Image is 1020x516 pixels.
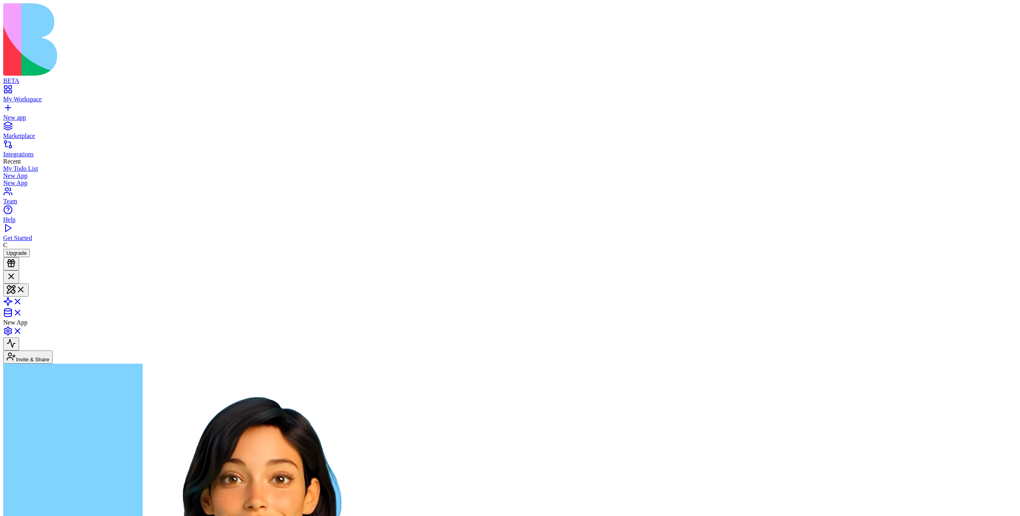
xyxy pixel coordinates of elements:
[3,165,1017,172] a: My Todo List
[3,319,27,326] span: New App
[3,77,1017,85] div: BETA
[3,198,1017,205] div: Team
[3,70,1017,85] a: BETA
[3,125,1017,140] a: Marketplace
[3,132,1017,140] div: Marketplace
[3,242,8,248] span: C
[3,3,324,76] img: logo
[3,227,1017,242] a: Get Started
[3,216,1017,223] div: Help
[3,179,1017,187] a: New App
[3,151,1017,158] div: Integrations
[3,209,1017,223] a: Help
[3,172,1017,179] a: New App
[3,114,1017,121] div: New app
[3,89,1017,103] a: My Workspace
[3,144,1017,158] a: Integrations
[3,158,21,165] span: Recent
[3,107,1017,121] a: New app
[3,96,1017,103] div: My Workspace
[3,351,53,364] button: Invite & Share
[3,249,30,257] button: Upgrade
[3,191,1017,205] a: Team
[3,234,1017,242] div: Get Started
[3,249,30,256] a: Upgrade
